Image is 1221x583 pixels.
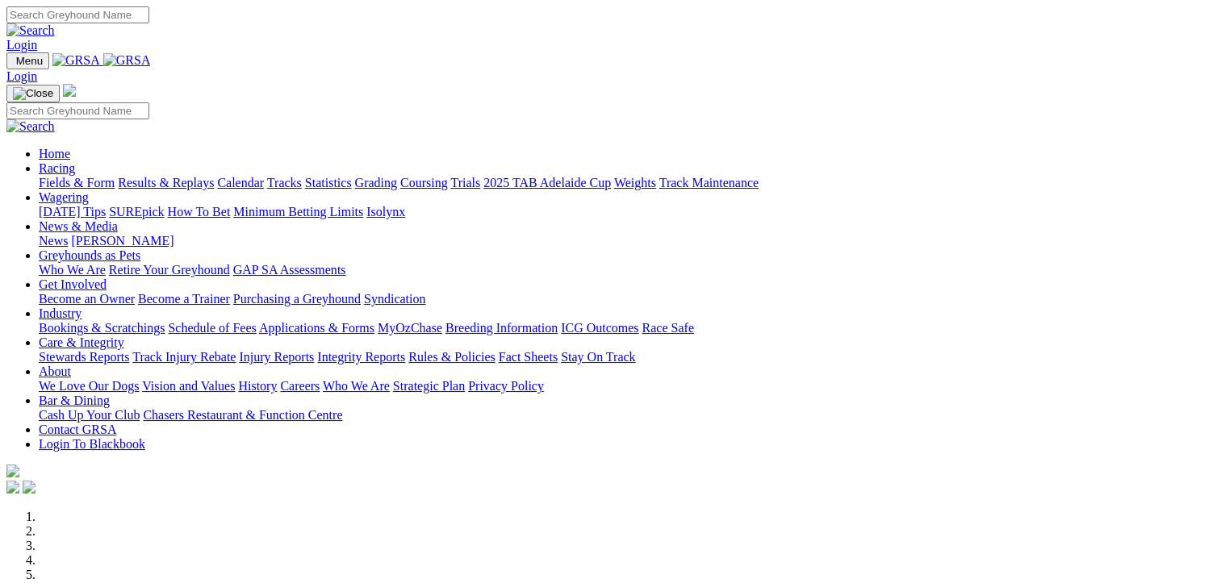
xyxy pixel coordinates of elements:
a: Home [39,147,70,160]
a: Chasers Restaurant & Function Centre [143,408,342,422]
a: News [39,234,68,248]
a: About [39,364,71,378]
div: Industry [39,321,1215,335]
a: Fields & Form [39,176,115,189]
a: Login To Blackbook [39,437,145,451]
a: Grading [355,176,397,189]
a: Careers [280,379,320,393]
span: Menu [16,55,43,67]
a: Greyhounds as Pets [39,248,140,262]
a: Bookings & Scratchings [39,321,165,335]
a: Become an Owner [39,292,135,306]
a: Cash Up Your Club [39,408,140,422]
input: Search [6,102,149,119]
a: Results & Replays [118,176,214,189]
a: Breeding Information [445,321,558,335]
img: Close [13,87,53,100]
a: [PERSON_NAME] [71,234,174,248]
a: Statistics [305,176,352,189]
a: News & Media [39,219,118,233]
a: Racing [39,161,75,175]
a: Who We Are [39,263,106,277]
a: Rules & Policies [408,350,496,364]
a: Vision and Values [142,379,235,393]
img: GRSA [52,53,100,68]
a: GAP SA Assessments [233,263,346,277]
img: Search [6,23,55,38]
a: Retire Your Greyhound [109,263,230,277]
a: 2025 TAB Adelaide Cup [483,176,611,189]
a: Who We Are [323,379,390,393]
a: Minimum Betting Limits [233,205,363,219]
a: [DATE] Tips [39,205,106,219]
a: Become a Trainer [138,292,230,306]
img: Search [6,119,55,134]
a: History [238,379,277,393]
a: Coursing [400,176,448,189]
button: Toggle navigation [6,85,60,102]
a: MyOzChase [378,321,442,335]
img: GRSA [103,53,151,68]
a: Contact GRSA [39,423,116,436]
div: Racing [39,176,1215,190]
input: Search [6,6,149,23]
a: Integrity Reports [317,350,405,364]
a: Stay On Track [561,350,635,364]
a: Bar & Dining [39,394,110,407]
div: Wagering [39,205,1215,219]
a: Injury Reports [239,350,314,364]
div: Care & Integrity [39,350,1215,364]
div: Bar & Dining [39,408,1215,423]
img: logo-grsa-white.png [6,464,19,477]
a: Weights [614,176,656,189]
a: Industry [39,306,82,320]
a: Strategic Plan [393,379,465,393]
a: Stewards Reports [39,350,129,364]
a: Fact Sheets [499,350,558,364]
a: Tracks [267,176,302,189]
a: Get Involved [39,277,107,291]
a: Race Safe [642,321,693,335]
img: logo-grsa-white.png [63,84,76,97]
img: twitter.svg [23,481,36,493]
img: facebook.svg [6,481,19,493]
a: We Love Our Dogs [39,379,139,393]
a: Wagering [39,190,89,204]
a: Isolynx [366,205,405,219]
a: Applications & Forms [259,321,374,335]
a: ICG Outcomes [561,321,638,335]
a: Privacy Policy [468,379,544,393]
a: Login [6,69,37,83]
a: Syndication [364,292,425,306]
a: Care & Integrity [39,335,124,349]
div: About [39,379,1215,394]
a: Calendar [217,176,264,189]
div: Greyhounds as Pets [39,263,1215,277]
a: Track Maintenance [659,176,759,189]
a: How To Bet [168,205,231,219]
a: Login [6,38,37,52]
button: Toggle navigation [6,52,49,69]
a: SUREpick [109,205,164,219]
a: Track Injury Rebate [132,350,236,364]
a: Purchasing a Greyhound [233,292,361,306]
div: Get Involved [39,292,1215,306]
a: Trials [450,176,480,189]
a: Schedule of Fees [168,321,256,335]
div: News & Media [39,234,1215,248]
